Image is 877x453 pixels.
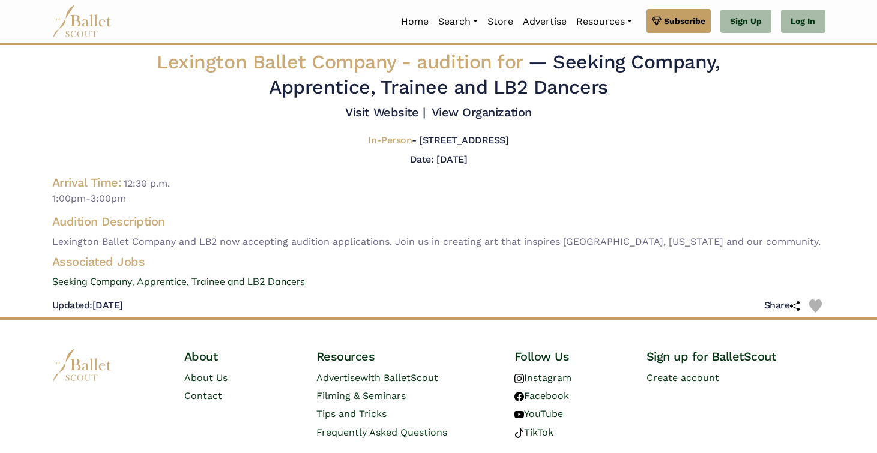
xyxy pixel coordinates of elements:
h4: Audition Description [52,214,825,229]
span: — Seeking Company, Apprentice, Trainee and LB2 Dancers [269,50,720,98]
img: facebook logo [514,392,524,401]
a: Frequently Asked Questions [316,427,447,438]
h5: Share [764,299,800,312]
a: Visit Website | [345,105,425,119]
span: Updated: [52,299,92,311]
a: Facebook [514,390,569,401]
a: Instagram [514,372,571,383]
a: Contact [184,390,222,401]
a: Search [433,9,483,34]
h4: About [184,349,297,364]
a: Seeking Company, Apprentice, Trainee and LB2 Dancers [43,274,835,290]
a: Advertisewith BalletScout [316,372,438,383]
img: youtube logo [514,410,524,419]
span: 12:30 p.m. [124,178,170,189]
h5: Date: [DATE] [410,154,467,165]
a: Sign Up [720,10,771,34]
h4: Follow Us [514,349,627,364]
h4: Sign up for BalletScout [646,349,825,364]
img: gem.svg [652,14,662,28]
span: with BalletScout [360,372,438,383]
a: View Organization [432,105,532,119]
h4: Associated Jobs [43,254,835,269]
a: Home [396,9,433,34]
a: About Us [184,372,228,383]
h5: [DATE] [52,299,123,312]
span: Lexington Ballet Company and LB2 now accepting audition applications. Join us in creating art tha... [52,234,825,250]
img: logo [52,349,112,382]
a: Tips and Tricks [316,408,387,419]
a: Filming & Seminars [316,390,406,401]
span: Lexington Ballet Company - [157,50,528,73]
h5: - [STREET_ADDRESS] [368,134,508,147]
h4: Resources [316,349,495,364]
span: Subscribe [664,14,705,28]
a: Log In [781,10,825,34]
span: 1:00pm-3:00pm [52,191,825,206]
a: Subscribe [646,9,711,33]
a: Store [483,9,518,34]
h4: Arrival Time: [52,175,122,190]
span: In-Person [368,134,412,146]
img: instagram logo [514,374,524,383]
a: Advertise [518,9,571,34]
a: TikTok [514,427,553,438]
img: tiktok logo [514,428,524,438]
a: Create account [646,372,719,383]
span: audition for [417,50,522,73]
a: Resources [571,9,637,34]
a: YouTube [514,408,563,419]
